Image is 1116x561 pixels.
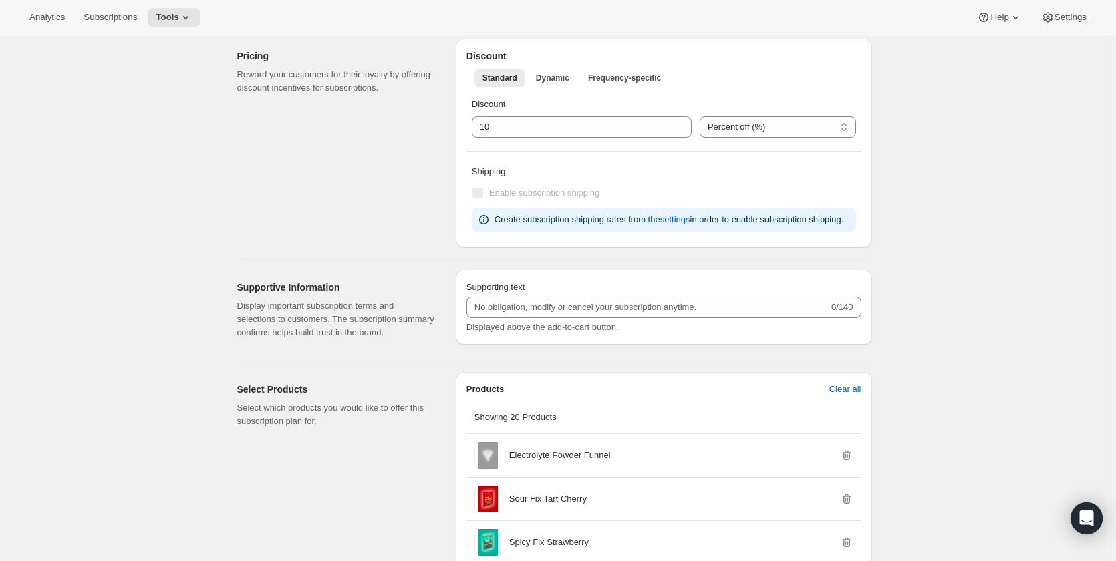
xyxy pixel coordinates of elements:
span: Supporting text [466,282,525,292]
span: Frequency-specific [588,73,661,83]
button: Help [969,8,1030,27]
p: Shipping [472,165,856,178]
button: settings [652,209,698,230]
button: Subscriptions [76,8,145,27]
span: Clear all [829,383,861,396]
h2: Pricing [237,49,434,63]
span: Standard [482,73,517,83]
p: Products [466,383,504,396]
span: Enable subscription shipping [489,188,600,198]
p: Discount [472,98,856,111]
h2: Supportive Information [237,280,434,294]
input: 10 [472,116,672,138]
span: Subscriptions [84,12,137,23]
input: No obligation, modify or cancel your subscription anytime. [466,297,829,318]
p: Spicy Fix Strawberry [509,536,589,549]
button: Analytics [21,8,73,27]
h2: Discount [466,49,861,63]
span: Tools [156,12,179,23]
span: Showing 20 Products [474,412,557,422]
span: Dynamic [536,73,569,83]
span: Create subscription shipping rates from the in order to enable subscription shipping. [495,214,843,224]
span: settings [660,213,690,226]
span: Settings [1055,12,1087,23]
span: Displayed above the add-to-cart button. [466,322,619,332]
p: Reward your customers for their loyalty by offering discount incentives for subscriptions. [237,68,434,95]
button: Tools [148,8,200,27]
p: Sour Fix Tart Cherry [509,492,587,506]
span: Analytics [29,12,65,23]
button: Settings [1033,8,1095,27]
span: Help [990,12,1008,23]
h2: Select Products [237,383,434,396]
p: Display important subscription terms and selections to customers. The subscription summary confir... [237,299,434,339]
p: Electrolyte Powder Funnel [509,449,611,462]
p: Select which products you would like to offer this subscription plan for. [237,401,434,428]
button: Clear all [821,379,869,400]
div: Open Intercom Messenger [1071,502,1103,534]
